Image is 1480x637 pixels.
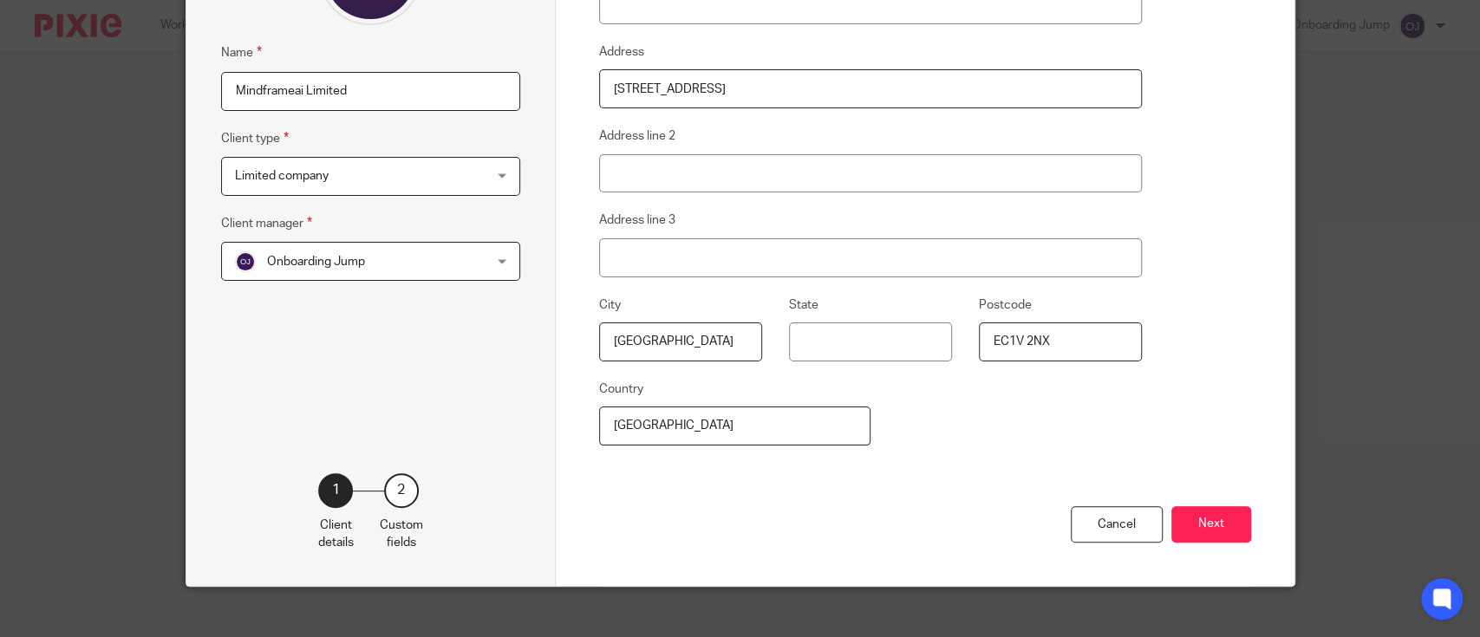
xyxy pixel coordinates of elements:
[599,43,644,61] label: Address
[221,128,289,148] label: Client type
[318,517,354,552] p: Client details
[318,473,353,508] div: 1
[1171,506,1251,543] button: Next
[1071,506,1163,543] div: Cancel
[221,42,262,62] label: Name
[599,127,675,145] label: Address line 2
[235,170,329,182] span: Limited company
[599,380,643,398] label: Country
[267,256,365,268] span: Onboarding Jump
[384,473,419,508] div: 2
[599,211,675,229] label: Address line 3
[599,296,621,314] label: City
[979,296,1032,314] label: Postcode
[380,517,423,552] p: Custom fields
[235,251,256,272] img: svg%3E
[789,296,818,314] label: State
[221,213,312,233] label: Client manager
